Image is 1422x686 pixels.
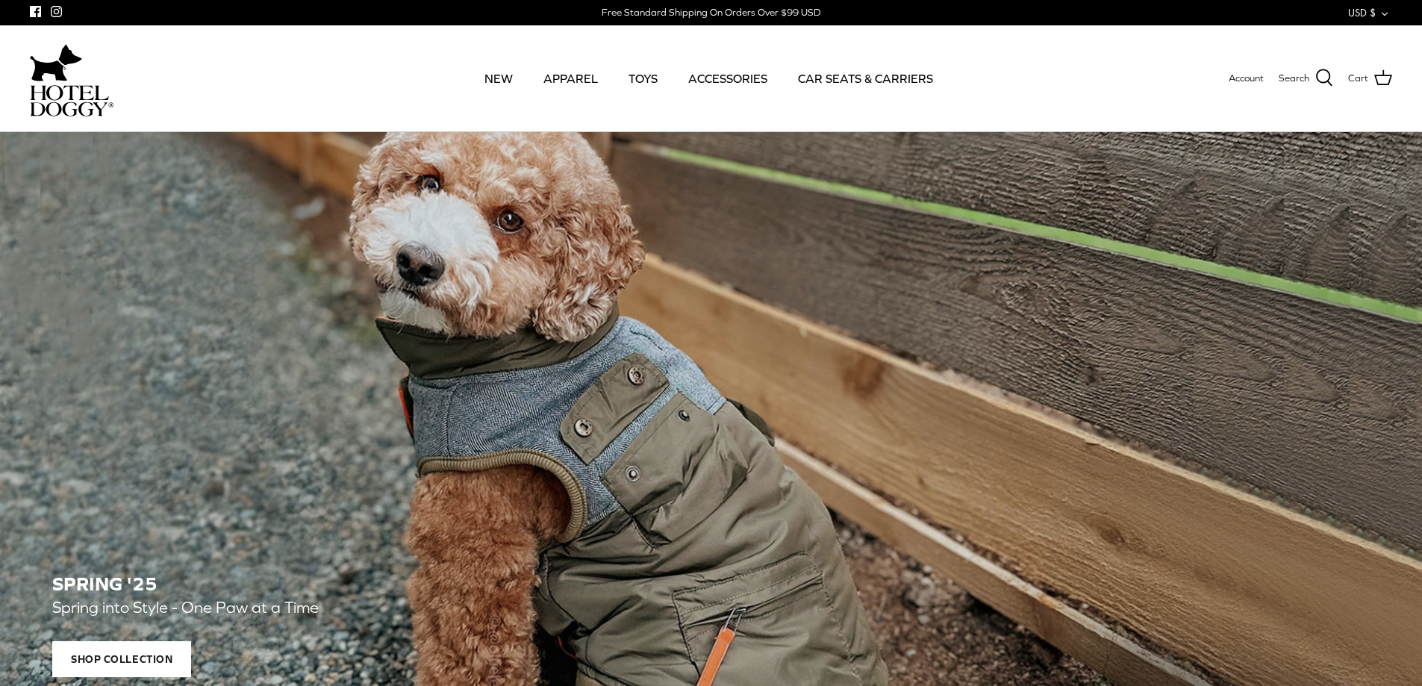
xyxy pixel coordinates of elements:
[1279,69,1333,88] a: Search
[1229,72,1264,84] span: Account
[602,1,820,24] a: Free Standard Shipping On Orders Over $99 USD
[52,641,191,677] span: Shop Collection
[52,595,732,621] p: Spring into Style - One Paw at a Time
[1348,71,1368,87] span: Cart
[1348,69,1392,88] a: Cart
[1279,71,1309,87] span: Search
[471,53,526,104] a: NEW
[222,53,1196,104] div: Primary navigation
[602,6,820,19] div: Free Standard Shipping On Orders Over $99 USD
[52,573,1370,595] h2: SPRING '25
[51,6,62,17] a: Instagram
[30,6,41,17] a: Facebook
[1229,71,1264,87] a: Account
[785,53,947,104] a: CAR SEATS & CARRIERS
[530,53,611,104] a: APPAREL
[615,53,671,104] a: TOYS
[30,85,113,116] img: hoteldoggycom
[675,53,781,104] a: ACCESSORIES
[30,40,82,85] img: dog-icon.svg
[30,40,113,116] a: hoteldoggycom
